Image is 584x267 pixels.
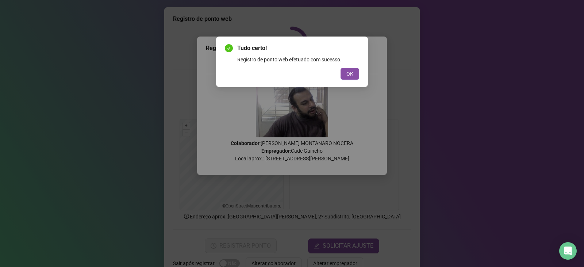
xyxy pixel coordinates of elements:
div: Registro de ponto web efetuado com sucesso. [237,56,359,64]
button: OK [341,68,359,80]
div: Open Intercom Messenger [559,242,577,260]
span: Tudo certo! [237,44,359,53]
span: OK [346,70,353,78]
span: check-circle [225,44,233,52]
